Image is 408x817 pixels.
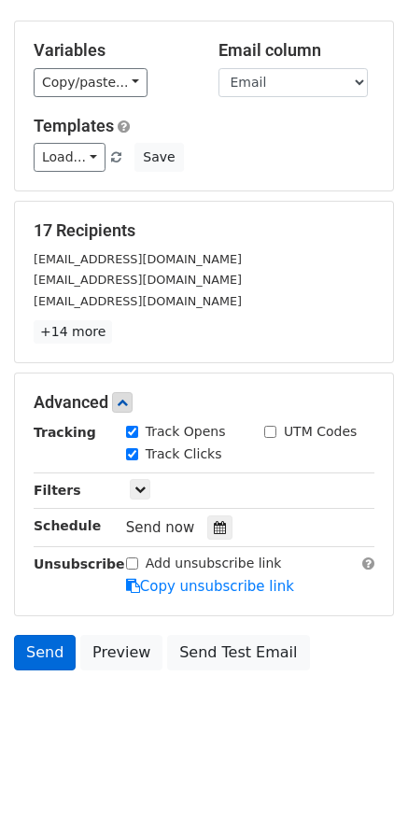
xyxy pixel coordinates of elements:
[34,68,148,97] a: Copy/paste...
[146,422,226,442] label: Track Opens
[34,518,101,533] strong: Schedule
[80,635,162,670] a: Preview
[315,727,408,817] iframe: Chat Widget
[14,635,76,670] a: Send
[134,143,183,172] button: Save
[167,635,309,670] a: Send Test Email
[34,220,374,241] h5: 17 Recipients
[126,519,195,536] span: Send now
[218,40,375,61] h5: Email column
[34,392,374,413] h5: Advanced
[34,294,242,308] small: [EMAIL_ADDRESS][DOMAIN_NAME]
[34,556,125,571] strong: Unsubscribe
[126,578,294,595] a: Copy unsubscribe link
[34,483,81,498] strong: Filters
[146,554,282,573] label: Add unsubscribe link
[34,320,112,344] a: +14 more
[34,40,190,61] h5: Variables
[146,444,222,464] label: Track Clicks
[34,116,114,135] a: Templates
[34,273,242,287] small: [EMAIL_ADDRESS][DOMAIN_NAME]
[34,143,106,172] a: Load...
[34,252,242,266] small: [EMAIL_ADDRESS][DOMAIN_NAME]
[284,422,357,442] label: UTM Codes
[34,425,96,440] strong: Tracking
